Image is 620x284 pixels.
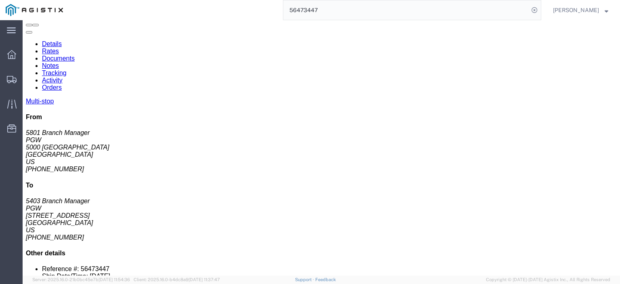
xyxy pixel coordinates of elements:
input: Search for shipment number, reference number [283,0,529,20]
span: [DATE] 11:37:47 [189,277,220,282]
span: [DATE] 11:54:36 [98,277,130,282]
img: logo [6,4,63,16]
span: Server: 2025.16.0-21b0bc45e7b [32,277,130,282]
a: Support [295,277,315,282]
span: Jesse Jordan [553,6,599,15]
button: [PERSON_NAME] [553,5,609,15]
iframe: FS Legacy Container [23,20,620,276]
a: Feedback [315,277,336,282]
span: Copyright © [DATE]-[DATE] Agistix Inc., All Rights Reserved [486,276,610,283]
span: Client: 2025.16.0-b4dc8a9 [134,277,220,282]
